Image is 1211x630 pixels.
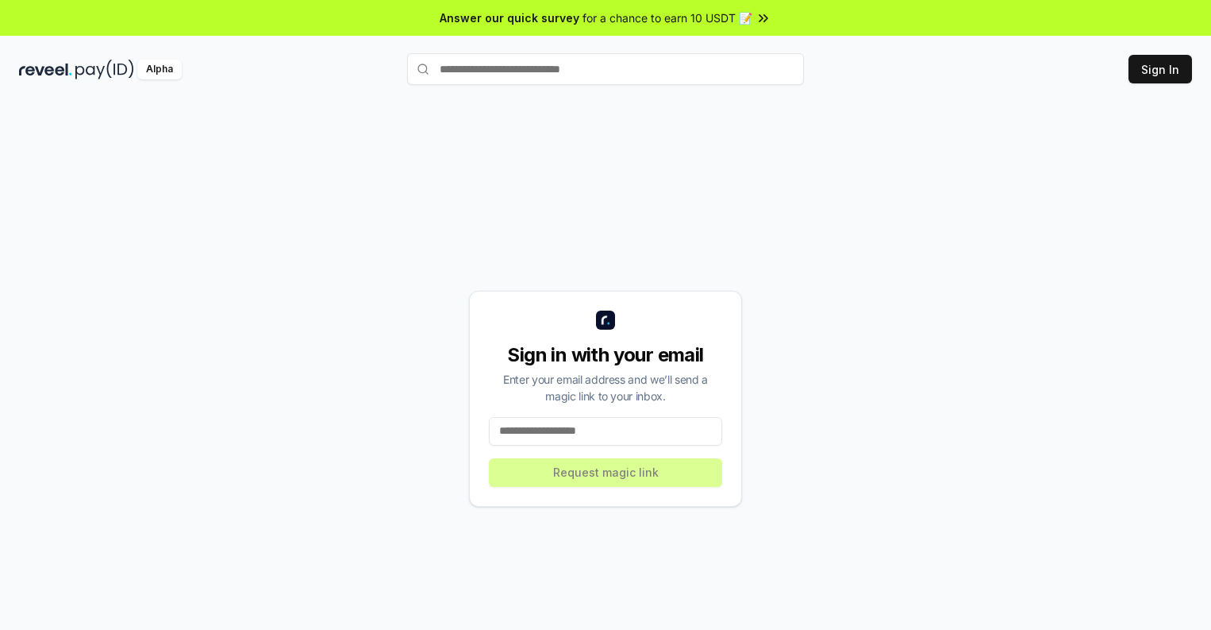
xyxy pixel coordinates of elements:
[137,60,182,79] div: Alpha
[489,342,722,368] div: Sign in with your email
[582,10,752,26] span: for a chance to earn 10 USDT 📝
[440,10,579,26] span: Answer our quick survey
[75,60,134,79] img: pay_id
[1128,55,1192,83] button: Sign In
[19,60,72,79] img: reveel_dark
[489,371,722,404] div: Enter your email address and we’ll send a magic link to your inbox.
[596,311,615,330] img: logo_small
